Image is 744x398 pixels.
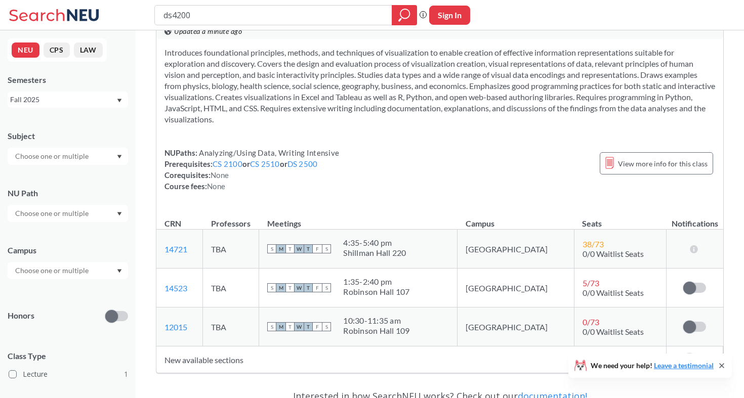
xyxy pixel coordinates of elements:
span: F [313,322,322,331]
a: 12015 [164,322,187,332]
svg: Dropdown arrow [117,269,122,273]
th: Meetings [259,208,458,230]
span: 1 [124,369,128,380]
td: [GEOGRAPHIC_DATA] [458,230,574,269]
span: Updated a minute ago [174,26,242,37]
div: Dropdown arrow [8,148,128,165]
input: Class, professor, course number, "phrase" [162,7,385,24]
span: 0 / 73 [583,317,599,327]
div: Dropdown arrow [8,205,128,222]
td: [GEOGRAPHIC_DATA] [458,269,574,307]
span: 0/0 Waitlist Seats [583,249,644,258]
span: M [276,283,285,292]
th: Seats [574,208,666,230]
span: W [295,283,304,292]
svg: magnifying glass [398,8,410,22]
span: M [276,322,285,331]
div: Shillman Hall 220 [343,248,406,258]
span: T [285,322,295,331]
label: Lecture [9,368,128,381]
td: New available sections [156,346,667,373]
div: 1:35 - 2:40 pm [343,277,409,287]
span: S [267,244,276,253]
div: 4:35 - 5:40 pm [343,238,406,248]
span: S [322,283,331,292]
a: Leave a testimonial [654,361,714,370]
span: F [313,283,322,292]
span: None [207,182,225,191]
div: Dropdown arrow [8,262,128,279]
div: Fall 2025 [10,94,116,105]
input: Choose one or multiple [10,264,95,277]
a: DS 2500 [287,159,318,168]
p: Honors [8,310,34,322]
div: Campus [8,245,128,256]
svg: Dropdown arrow [117,155,122,159]
div: CRN [164,218,181,229]
span: View more info for this class [618,157,708,170]
span: T [304,283,313,292]
th: Notifications [667,208,723,230]
span: Class Type [8,350,128,362]
span: T [285,283,295,292]
a: 14721 [164,244,187,254]
a: 14523 [164,283,187,293]
span: T [285,244,295,253]
div: Fall 2025Dropdown arrow [8,92,128,108]
span: 5 / 73 [583,278,599,288]
th: Campus [458,208,574,230]
div: NUPaths: Prerequisites: or or Corequisites: Course fees: [164,147,339,192]
span: W [295,322,304,331]
div: Subject [8,130,128,142]
td: TBA [203,269,259,307]
a: CS 2510 [250,159,280,168]
div: magnifying glass [392,5,417,25]
span: S [267,322,276,331]
span: 38 / 73 [583,239,604,249]
div: Robinson Hall 107 [343,287,409,297]
span: S [322,244,331,253]
span: T [304,322,313,331]
svg: Dropdown arrow [117,212,122,216]
td: TBA [203,230,259,269]
span: S [322,322,331,331]
span: 0/0 Waitlist Seats [583,327,644,336]
input: Choose one or multiple [10,150,95,162]
span: M [276,244,285,253]
th: Professors [203,208,259,230]
td: TBA [203,307,259,346]
svg: Dropdown arrow [117,99,122,103]
span: None [211,170,229,180]
span: 0/0 Waitlist Seats [583,288,644,297]
span: T [304,244,313,253]
div: Robinson Hall 109 [343,326,409,336]
section: Introduces foundational principles, methods, and techniques of visualization to enable creation o... [164,47,715,125]
span: F [313,244,322,253]
span: Analyzing/Using Data, Writing Intensive [197,148,339,157]
span: We need your help! [591,362,714,369]
span: W [295,244,304,253]
button: CPS [44,42,70,58]
button: Sign In [429,6,470,25]
a: CS 2100 [213,159,242,168]
input: Choose one or multiple [10,207,95,219]
td: [GEOGRAPHIC_DATA] [458,307,574,346]
span: S [267,283,276,292]
div: Semesters [8,74,128,85]
button: NEU [12,42,39,58]
button: LAW [74,42,103,58]
div: NU Path [8,188,128,199]
div: 10:30 - 11:35 am [343,316,409,326]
